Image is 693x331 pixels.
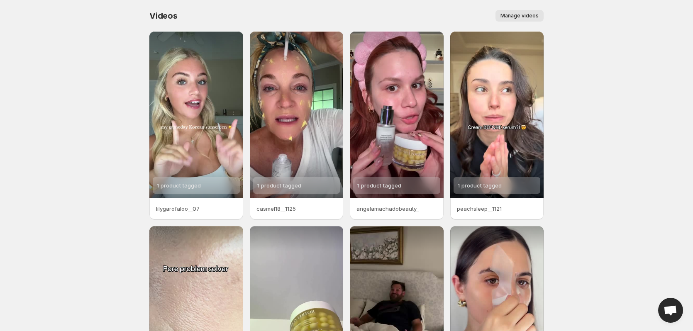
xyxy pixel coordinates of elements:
[495,10,544,22] button: Manage videos
[500,12,539,19] span: Manage videos
[256,204,337,213] p: casmel18__1125
[149,11,178,21] span: Videos
[658,298,683,323] a: Open chat
[356,204,437,213] p: angelamachadobeauty_
[457,204,537,213] p: peachsleep__1121
[157,182,201,189] span: 1 product tagged
[458,182,502,189] span: 1 product tagged
[257,182,301,189] span: 1 product tagged
[156,204,237,213] p: lilygarofaloo__07
[357,182,401,189] span: 1 product tagged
